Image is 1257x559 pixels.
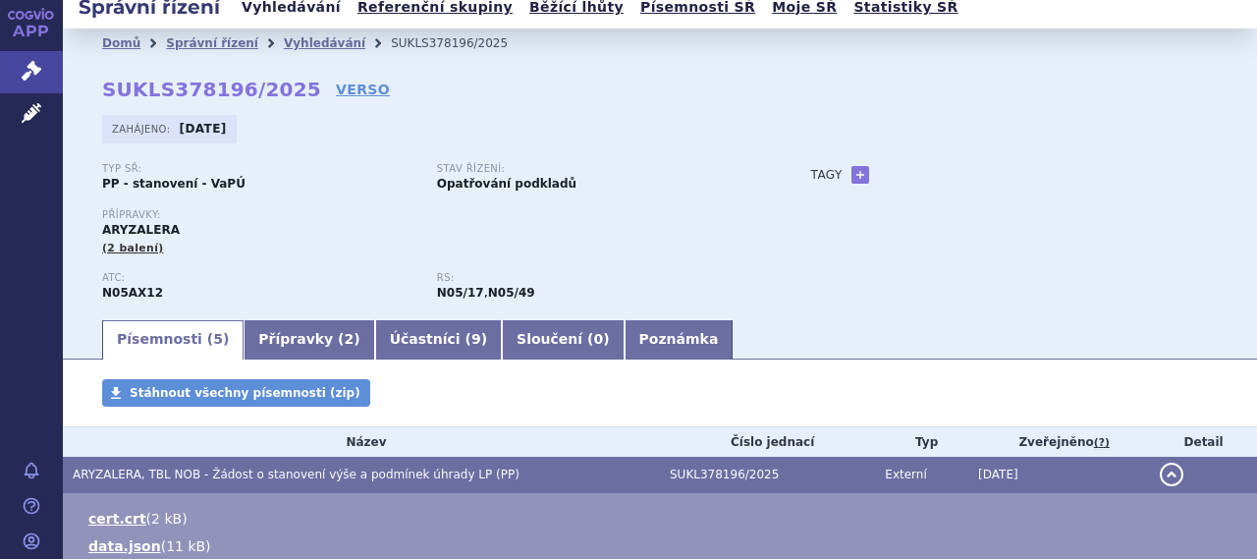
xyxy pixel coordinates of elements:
[180,122,227,136] strong: [DATE]
[284,36,365,50] a: Vyhledávání
[102,320,244,360] a: Písemnosti (5)
[437,272,772,302] div: ,
[968,457,1150,493] td: [DATE]
[63,427,660,457] th: Název
[488,286,535,300] strong: parciální agonisté dopaminových receptorů, p.o.
[166,538,205,554] span: 11 kB
[375,320,502,360] a: Účastníci (9)
[885,468,926,481] span: Externí
[437,163,752,175] p: Stav řízení:
[73,468,519,481] span: ARYZALERA, TBL NOB - Žádost o stanovení výše a podmínek úhrady LP (PP)
[968,427,1150,457] th: Zveřejněno
[166,36,258,50] a: Správní řízení
[102,242,164,254] span: (2 balení)
[851,166,869,184] a: +
[875,427,968,457] th: Typ
[625,320,734,360] a: Poznámka
[437,286,484,300] strong: aripiprazol, p.o.
[502,320,624,360] a: Sloučení (0)
[391,28,533,58] li: SUKLS378196/2025
[102,36,140,50] a: Domů
[102,379,370,407] a: Stáhnout všechny písemnosti (zip)
[437,272,752,284] p: RS:
[88,536,1237,556] li: ( )
[102,78,321,101] strong: SUKLS378196/2025
[593,331,603,347] span: 0
[88,509,1237,529] li: ( )
[811,163,843,187] h3: Tagy
[336,80,390,99] a: VERSO
[102,177,246,191] strong: PP - stanovení - VaPÚ
[244,320,374,360] a: Přípravky (2)
[102,223,180,237] span: ARYZALERA
[112,121,174,137] span: Zahájeno:
[345,331,355,347] span: 2
[130,386,360,400] span: Stáhnout všechny písemnosti (zip)
[437,177,576,191] strong: Opatřování podkladů
[471,331,481,347] span: 9
[213,331,223,347] span: 5
[88,538,161,554] a: data.json
[88,511,146,527] a: cert.crt
[660,457,875,493] td: SUKL378196/2025
[1150,427,1257,457] th: Detail
[660,427,875,457] th: Číslo jednací
[102,163,417,175] p: Typ SŘ:
[102,272,417,284] p: ATC:
[102,286,163,300] strong: ARIPIPRAZOL
[1160,463,1183,486] button: detail
[151,511,182,527] span: 2 kB
[1094,436,1110,450] abbr: (?)
[102,209,772,221] p: Přípravky:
